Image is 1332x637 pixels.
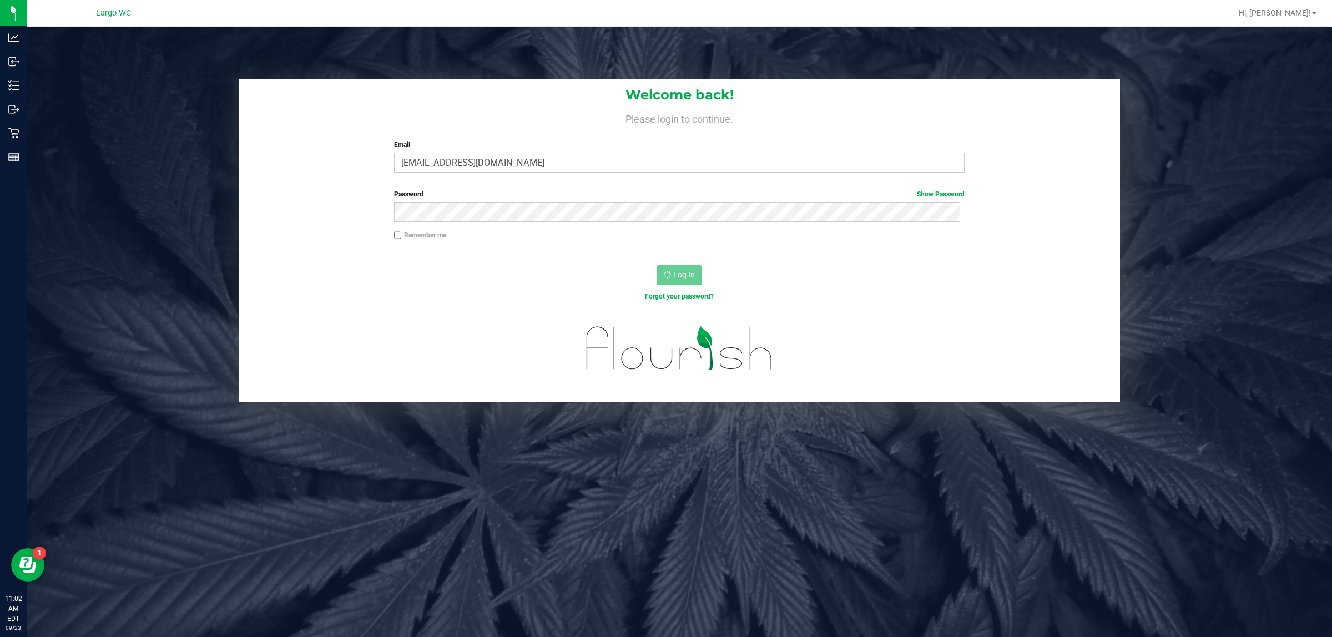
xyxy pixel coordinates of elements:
label: Email [394,140,965,150]
span: Largo WC [96,8,131,18]
inline-svg: Inventory [8,80,19,91]
inline-svg: Inbound [8,56,19,67]
inline-svg: Retail [8,128,19,139]
img: flourish_logo.svg [569,313,790,384]
label: Remember me [394,230,446,240]
span: Log In [673,270,695,279]
input: Remember me [394,231,402,239]
h4: Please login to continue. [239,111,1120,124]
span: Hi, [PERSON_NAME]! [1239,8,1311,17]
inline-svg: Outbound [8,104,19,115]
button: Log In [657,265,702,285]
p: 09/23 [5,624,22,632]
span: Password [394,190,423,198]
iframe: Resource center [11,548,44,582]
inline-svg: Reports [8,151,19,163]
inline-svg: Analytics [8,32,19,43]
a: Show Password [917,190,965,198]
h1: Welcome back! [239,88,1120,102]
p: 11:02 AM EDT [5,594,22,624]
iframe: Resource center unread badge [33,547,46,560]
a: Forgot your password? [645,292,714,300]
